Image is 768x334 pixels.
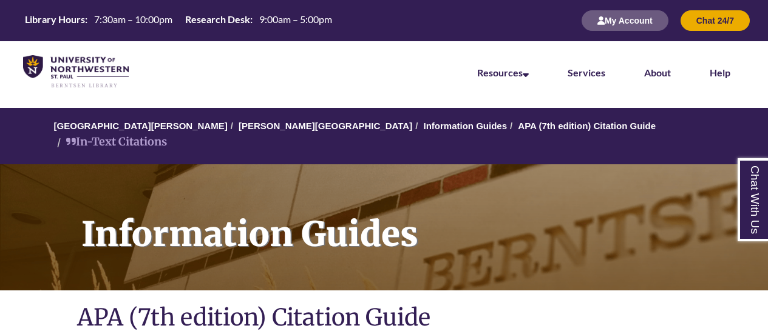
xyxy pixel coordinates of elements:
[23,55,129,89] img: UNWSP Library Logo
[681,15,750,25] a: Chat 24/7
[518,121,656,131] a: APA (7th edition) Citation Guide
[68,164,768,275] h1: Information Guides
[582,10,668,31] button: My Account
[710,67,730,78] a: Help
[568,67,605,78] a: Services
[239,121,412,131] a: [PERSON_NAME][GEOGRAPHIC_DATA]
[54,121,228,131] a: [GEOGRAPHIC_DATA][PERSON_NAME]
[259,13,332,25] span: 9:00am – 5:00pm
[423,121,507,131] a: Information Guides
[54,133,167,151] li: In-Text Citations
[20,13,89,26] th: Library Hours:
[681,10,750,31] button: Chat 24/7
[20,13,337,28] table: Hours Today
[644,67,671,78] a: About
[582,15,668,25] a: My Account
[20,13,337,29] a: Hours Today
[180,13,254,26] th: Research Desk:
[94,13,172,25] span: 7:30am – 10:00pm
[477,67,529,78] a: Resources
